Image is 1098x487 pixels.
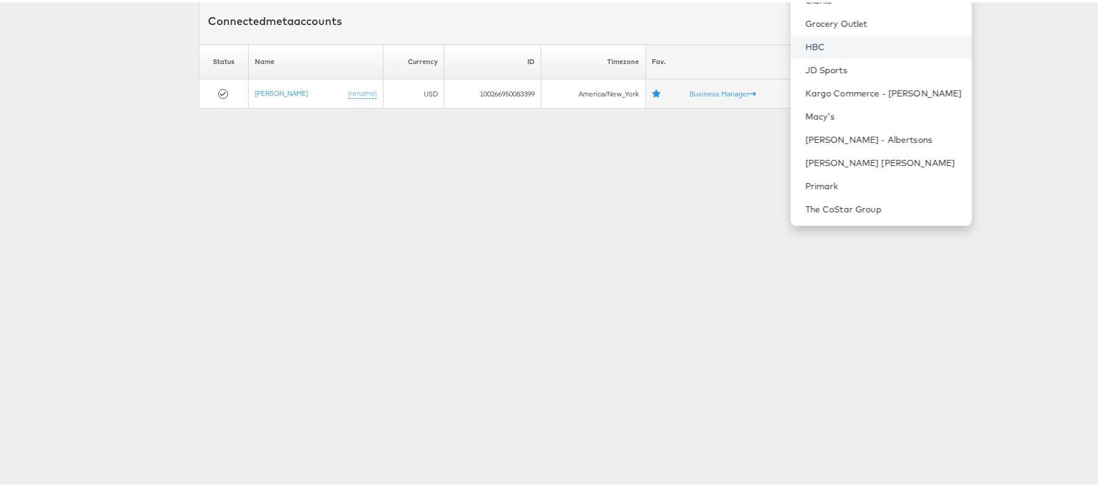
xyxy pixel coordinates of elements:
div: Connected accounts [209,11,343,27]
th: ID [444,42,541,77]
a: JD Sports [805,62,962,74]
a: [PERSON_NAME] [PERSON_NAME] [805,154,962,167]
a: (rename) [348,86,377,96]
a: Kargo Commerce - [PERSON_NAME] [805,85,962,97]
a: Primark [805,178,962,190]
a: The CoStar Group [805,201,962,213]
span: meta [266,12,294,26]
a: HBC [805,38,962,51]
th: Name [248,42,383,77]
th: Currency [383,42,444,77]
a: Macy's [805,108,962,120]
td: America/New_York [541,77,646,106]
th: Status [199,42,248,77]
a: [PERSON_NAME] - Albertsons [805,131,962,143]
th: Timezone [541,42,646,77]
a: [PERSON_NAME] [255,86,308,95]
td: 100266950083399 [444,77,541,106]
a: Business Manager [690,87,756,96]
td: USD [383,77,444,106]
a: Grocery Outlet [805,15,962,27]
